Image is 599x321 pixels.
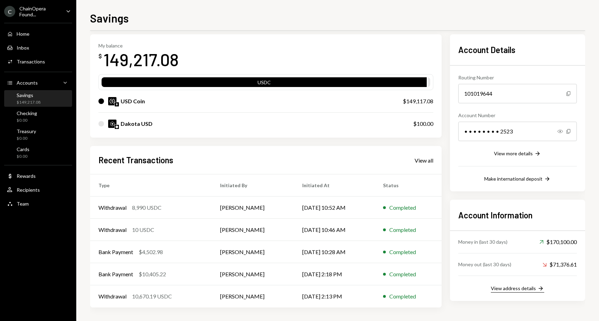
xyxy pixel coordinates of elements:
[294,285,375,307] td: [DATE] 2:13 PM
[90,11,129,25] h1: Savings
[413,120,433,128] div: $100.00
[403,97,433,105] div: $149,117.08
[415,157,433,164] div: View all
[103,49,179,70] div: 149,217.08
[17,45,29,51] div: Inbox
[115,125,119,129] img: base-mainnet
[4,144,72,161] a: Cards$0.00
[139,270,166,278] div: $10,405.22
[494,150,533,156] div: View more details
[17,136,36,141] div: $0.00
[102,79,427,88] div: USDC
[542,260,577,269] div: $71,376.61
[389,226,416,234] div: Completed
[90,174,212,197] th: Type
[484,176,542,182] div: Make international deposit
[491,285,544,293] button: View address details
[375,174,442,197] th: Status
[98,53,102,60] div: $
[121,97,145,105] div: USD Coin
[212,263,294,285] td: [PERSON_NAME]
[212,241,294,263] td: [PERSON_NAME]
[19,6,60,17] div: ChainOpera Found...
[4,197,72,210] a: Team
[389,248,416,256] div: Completed
[415,156,433,164] a: View all
[17,154,29,159] div: $0.00
[212,285,294,307] td: [PERSON_NAME]
[98,154,173,166] h2: Recent Transactions
[121,120,153,128] div: Dakota USD
[108,97,116,105] img: USDC
[17,173,36,179] div: Rewards
[389,203,416,212] div: Completed
[458,261,511,268] div: Money out (last 30 days)
[484,175,551,183] button: Make international deposit
[4,41,72,54] a: Inbox
[294,241,375,263] td: [DATE] 10:28 AM
[4,126,72,143] a: Treasury$0.00
[98,203,127,212] div: Withdrawal
[458,112,577,119] div: Account Number
[4,170,72,182] a: Rewards
[132,226,154,234] div: 10 USDC
[98,248,133,256] div: Bank Payment
[17,118,37,123] div: $0.00
[294,219,375,241] td: [DATE] 10:46 AM
[4,183,72,196] a: Recipients
[17,80,38,86] div: Accounts
[132,292,172,301] div: 10,670.19 USDC
[294,263,375,285] td: [DATE] 2:18 PM
[115,102,119,106] img: ethereum-mainnet
[212,174,294,197] th: Initiated By
[491,285,536,291] div: View address details
[98,270,133,278] div: Bank Payment
[458,209,577,221] h2: Account Information
[98,43,179,49] div: My balance
[458,122,577,141] div: • • • • • • • • 2523
[98,292,127,301] div: Withdrawal
[389,292,416,301] div: Completed
[108,120,116,128] img: DKUSD
[389,270,416,278] div: Completed
[17,187,40,193] div: Recipients
[458,44,577,55] h2: Account Details
[458,84,577,103] div: 101019644
[294,174,375,197] th: Initiated At
[4,90,72,107] a: Savings$149,217.08
[212,197,294,219] td: [PERSON_NAME]
[458,74,577,81] div: Routing Number
[17,99,41,105] div: $149,217.08
[139,248,163,256] div: $4,502.98
[294,197,375,219] td: [DATE] 10:52 AM
[98,226,127,234] div: Withdrawal
[4,6,15,17] div: C
[17,146,29,152] div: Cards
[4,55,72,68] a: Transactions
[458,238,507,245] div: Money in (last 30 days)
[17,92,41,98] div: Savings
[4,27,72,40] a: Home
[212,219,294,241] td: [PERSON_NAME]
[17,110,37,116] div: Checking
[494,150,541,158] button: View more details
[4,76,72,89] a: Accounts
[17,59,45,64] div: Transactions
[132,203,162,212] div: 8,990 USDC
[17,31,29,37] div: Home
[539,238,577,246] div: $170,100.00
[17,128,36,134] div: Treasury
[4,108,72,125] a: Checking$0.00
[17,201,29,207] div: Team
